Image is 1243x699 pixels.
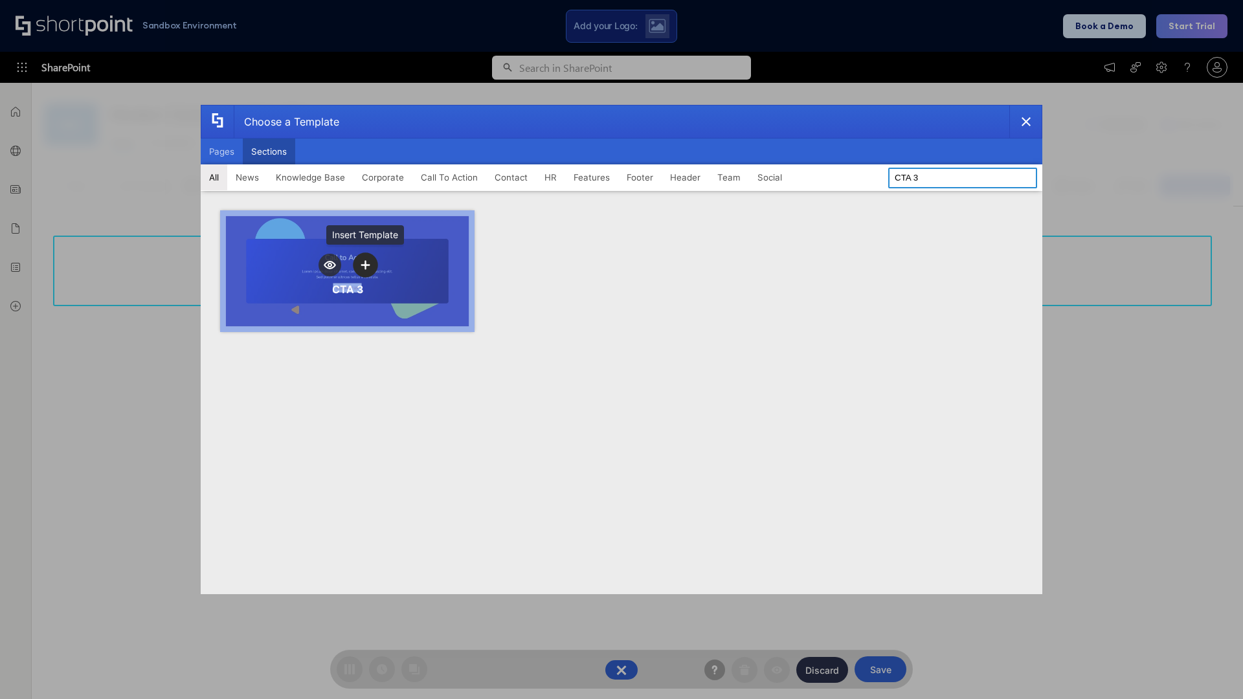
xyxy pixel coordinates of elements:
[267,164,353,190] button: Knowledge Base
[353,164,412,190] button: Corporate
[201,164,227,190] button: All
[332,283,363,296] div: CTA 3
[709,164,749,190] button: Team
[536,164,565,190] button: HR
[888,168,1037,188] input: Search
[243,139,295,164] button: Sections
[618,164,662,190] button: Footer
[749,164,790,190] button: Social
[201,139,243,164] button: Pages
[1178,637,1243,699] iframe: Chat Widget
[201,105,1042,594] div: template selector
[412,164,486,190] button: Call To Action
[234,105,339,138] div: Choose a Template
[486,164,536,190] button: Contact
[227,164,267,190] button: News
[662,164,709,190] button: Header
[565,164,618,190] button: Features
